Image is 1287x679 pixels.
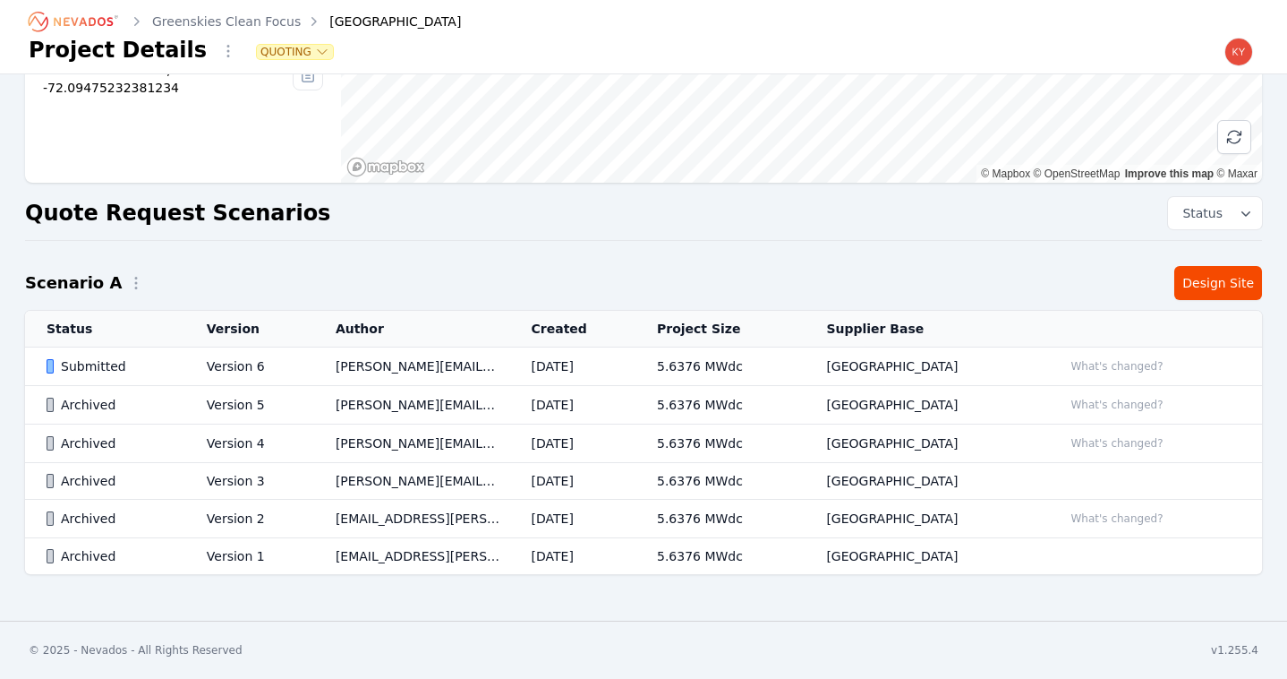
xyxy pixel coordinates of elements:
td: [GEOGRAPHIC_DATA] [805,463,1041,500]
td: Version 5 [185,386,314,425]
div: v1.255.4 [1211,643,1258,658]
th: Created [510,311,635,348]
td: [EMAIL_ADDRESS][PERSON_NAME][DOMAIN_NAME] [314,538,510,575]
td: [GEOGRAPHIC_DATA] [805,538,1041,575]
td: [PERSON_NAME][EMAIL_ADDRESS][PERSON_NAME][DOMAIN_NAME] [314,463,510,500]
button: What's changed? [1063,434,1172,453]
td: [PERSON_NAME][EMAIL_ADDRESS][PERSON_NAME][DOMAIN_NAME] [314,348,510,386]
td: [DATE] [510,463,635,500]
div: 41.6866553425706, -72.09475232381234 [43,61,293,97]
td: Version 4 [185,425,314,463]
div: Archived [47,547,176,565]
a: Maxar [1216,168,1257,180]
tr: SubmittedVersion 6[PERSON_NAME][EMAIL_ADDRESS][PERSON_NAME][DOMAIN_NAME][DATE]5.6376 MWdc[GEOGRAP... [25,348,1262,386]
nav: Breadcrumb [29,7,461,36]
tr: ArchivedVersion 2[EMAIL_ADDRESS][PERSON_NAME][DOMAIN_NAME][DATE]5.6376 MWdc[GEOGRAPHIC_DATA]What'... [25,500,1262,538]
td: 5.6376 MWdc [635,538,805,575]
div: Archived [47,434,176,452]
a: Mapbox [981,168,1030,180]
td: [GEOGRAPHIC_DATA] [805,386,1041,425]
div: © 2025 - Nevados - All Rights Reserved [29,643,243,658]
h2: Quote Request Scenarios [25,199,330,228]
td: 5.6376 MWdc [635,425,805,463]
div: [GEOGRAPHIC_DATA] [304,13,461,30]
a: Greenskies Clean Focus [152,13,301,30]
td: Version 2 [185,500,314,538]
td: [DATE] [510,500,635,538]
div: Archived [47,396,176,414]
tr: ArchivedVersion 1[EMAIL_ADDRESS][PERSON_NAME][DOMAIN_NAME][DATE]5.6376 MWdc[GEOGRAPHIC_DATA] [25,538,1262,575]
td: Version 3 [185,463,314,500]
th: Supplier Base [805,311,1041,348]
h1: Project Details [29,36,207,64]
h2: Scenario A [25,271,122,296]
td: 5.6376 MWdc [635,348,805,386]
tr: ArchivedVersion 3[PERSON_NAME][EMAIL_ADDRESS][PERSON_NAME][DOMAIN_NAME][DATE]5.6376 MWdc[GEOGRAPH... [25,463,1262,500]
button: Status [1168,197,1262,229]
div: Archived [47,510,176,528]
img: kyle.macdougall@nevados.solar [1224,38,1253,66]
td: [GEOGRAPHIC_DATA] [805,425,1041,463]
th: Status [25,311,185,348]
th: Author [314,311,510,348]
tr: ArchivedVersion 4[PERSON_NAME][EMAIL_ADDRESS][PERSON_NAME][DOMAIN_NAME][DATE]5.6376 MWdc[GEOGRAPH... [25,425,1262,463]
button: What's changed? [1063,509,1172,529]
a: OpenStreetMap [1034,168,1121,180]
td: [DATE] [510,425,635,463]
button: Quoting [257,45,333,59]
button: What's changed? [1063,357,1172,376]
th: Project Size [635,311,805,348]
td: [GEOGRAPHIC_DATA] [805,348,1041,386]
td: Version 6 [185,348,314,386]
a: Design Site [1174,266,1262,300]
td: 5.6376 MWdc [635,463,805,500]
td: [DATE] [510,538,635,575]
tr: ArchivedVersion 5[PERSON_NAME][EMAIL_ADDRESS][PERSON_NAME][DOMAIN_NAME][DATE]5.6376 MWdc[GEOGRAPH... [25,386,1262,425]
td: [DATE] [510,348,635,386]
span: Status [1175,204,1223,222]
div: Submitted [47,357,176,375]
td: [GEOGRAPHIC_DATA] [805,500,1041,538]
td: 5.6376 MWdc [635,386,805,425]
div: Archived [47,472,176,490]
td: Version 1 [185,538,314,575]
button: What's changed? [1063,395,1172,415]
td: [PERSON_NAME][EMAIL_ADDRESS][PERSON_NAME][DOMAIN_NAME] [314,386,510,425]
a: Mapbox homepage [346,157,425,177]
td: [PERSON_NAME][EMAIL_ADDRESS][PERSON_NAME][DOMAIN_NAME] [314,425,510,463]
td: [EMAIL_ADDRESS][PERSON_NAME][DOMAIN_NAME] [314,500,510,538]
th: Version [185,311,314,348]
td: [DATE] [510,386,635,425]
td: 5.6376 MWdc [635,500,805,538]
a: Improve this map [1125,168,1214,180]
